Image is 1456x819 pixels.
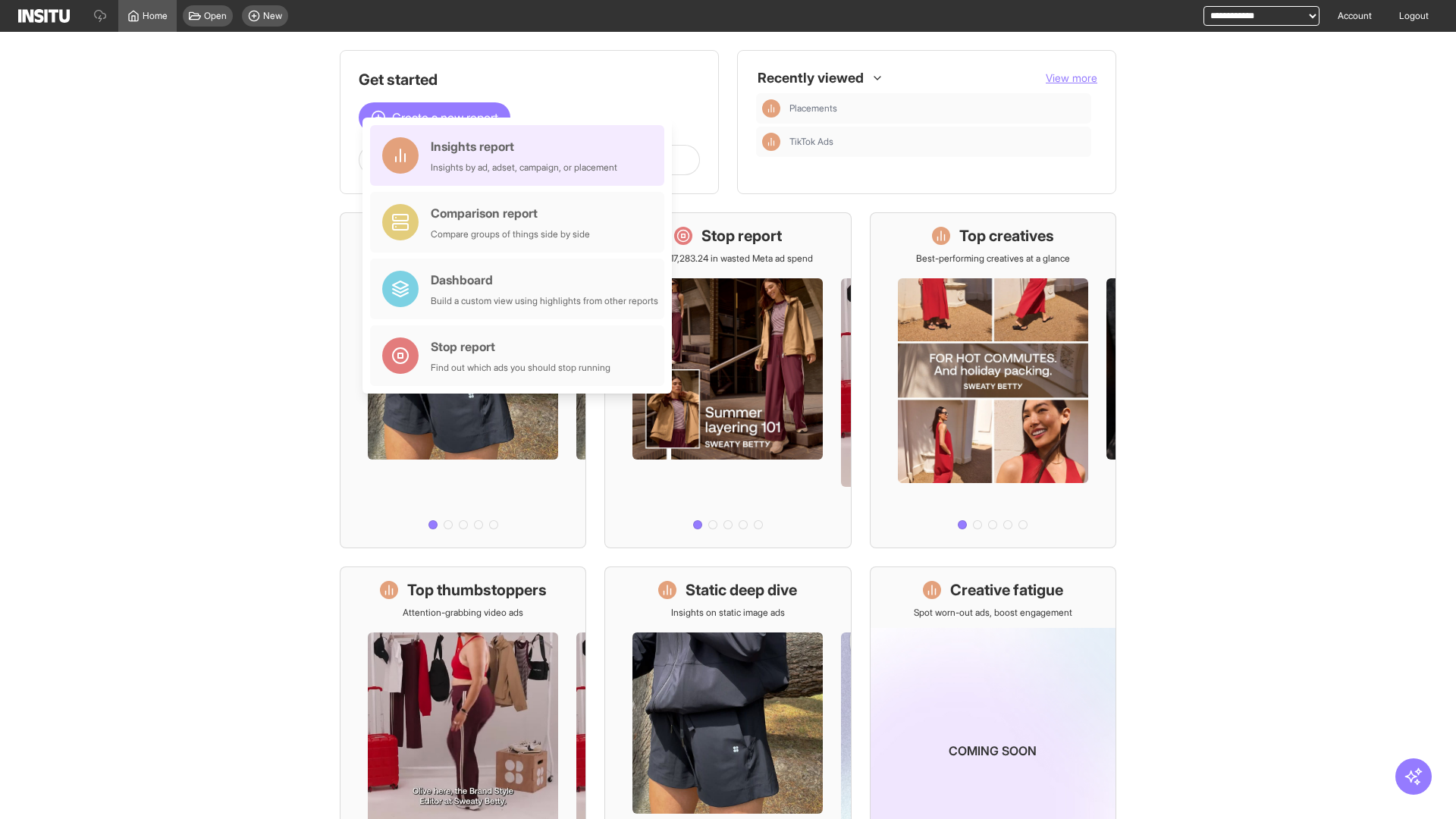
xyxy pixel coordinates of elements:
[431,295,658,307] div: Build a custom view using highlights from other reports
[762,99,780,118] div: Insights
[870,212,1116,548] a: Top creativesBest-performing creatives at a glance
[431,137,617,155] div: Insights report
[1046,71,1097,84] span: View more
[916,253,1070,265] p: Best-performing creatives at a glance
[143,10,168,22] span: Home
[604,212,851,548] a: Stop reportSave £17,283.24 in wasted Meta ad spend
[359,102,510,133] button: Create a new report
[204,10,227,22] span: Open
[701,225,782,246] h1: Stop report
[18,9,70,23] img: Logo
[359,69,700,90] h1: Get started
[263,10,282,22] span: New
[686,579,797,601] h1: Static deep dive
[762,133,780,151] div: Insights
[789,102,837,115] span: Placements
[407,579,547,601] h1: Top thumbstoppers
[340,212,586,548] a: What's live nowSee all active ads instantly
[959,225,1054,246] h1: Top creatives
[431,162,617,174] div: Insights by ad, adset, campaign, or placement
[431,271,658,289] div: Dashboard
[789,136,833,148] span: TikTok Ads
[403,607,523,619] p: Attention-grabbing video ads
[431,228,590,240] div: Compare groups of things side by side
[392,108,498,127] span: Create a new report
[643,253,813,265] p: Save £17,283.24 in wasted Meta ad spend
[431,362,610,374] div: Find out which ads you should stop running
[789,136,1085,148] span: TikTok Ads
[431,337,610,356] div: Stop report
[1046,71,1097,86] button: View more
[671,607,785,619] p: Insights on static image ads
[431,204,590,222] div: Comparison report
[789,102,1085,115] span: Placements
